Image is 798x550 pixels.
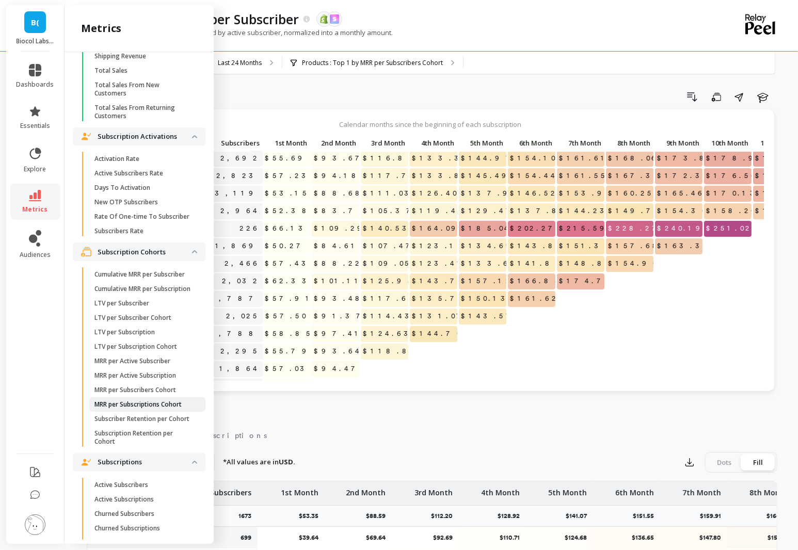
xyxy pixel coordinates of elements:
[311,136,360,152] div: Toggle SortBy
[361,326,418,342] span: $124.63
[508,256,570,271] span: $141.88
[606,256,661,271] span: $154.90
[17,37,54,45] p: Biocol Labs (US)
[559,139,601,147] span: 7th Month
[557,136,604,150] p: 7th Month
[312,151,369,166] span: $93.67
[263,256,315,271] span: $57.43
[214,168,263,184] a: 2,823
[312,326,365,342] span: $97.41
[262,136,311,152] div: Toggle SortBy
[410,203,472,219] span: $119.49
[213,186,263,201] a: 3,119
[459,273,516,289] span: $157.12
[312,309,370,324] span: $91.37
[767,512,794,520] p: $166.75
[263,344,316,359] span: $55.79
[459,203,520,219] span: $129.47
[263,326,316,342] span: $58.85
[94,386,176,394] p: MRR per Subscribers Cohort
[224,309,263,324] a: 2,025
[461,139,503,147] span: 5th Month
[548,481,587,498] p: 5th Month
[557,221,614,236] span: $215.59
[218,203,263,219] a: 2,964
[707,454,741,471] div: Dots
[312,136,359,150] p: 2nd Month
[360,136,409,152] div: Toggle SortBy
[481,481,520,498] p: 4th Month
[17,80,54,89] span: dashboards
[508,151,560,166] span: $154.10
[508,238,567,254] span: $143.80
[94,481,148,489] p: Active Subscribers
[749,481,788,498] p: 8th Month
[459,151,520,166] span: $144.97
[94,429,193,446] p: Subscription Retention per Cohort
[98,247,192,257] p: Subscription Cohorts
[312,273,365,289] span: $101.11
[655,151,724,166] span: $173.83
[218,151,263,166] a: 2,692
[655,168,720,184] span: $172.37
[312,203,373,219] span: $83.78
[192,250,197,253] img: down caret icon
[94,328,155,336] p: LTV per Subscription
[508,168,561,184] span: $154.44
[459,291,515,306] span: $150.13
[94,314,171,322] p: LTV per Subscriber Cohort
[557,151,612,166] span: $161.61
[361,273,418,289] span: $125.95
[410,309,470,324] span: $131.07
[87,422,777,446] nav: Tabs
[81,459,91,466] img: navigation item icon
[201,136,263,150] p: Subscribers
[704,221,755,236] span: $251.02
[410,136,457,150] p: 4th Month
[263,136,310,150] p: 1st Month
[361,238,420,254] span: $107.47
[508,136,555,150] p: 6th Month
[682,481,721,498] p: 7th Month
[87,28,393,37] p: Monthly Recurring Revenue divided by active subscriber, normalized into a monthly amount.
[94,227,143,235] p: Subscribers Rate
[508,186,561,201] span: $146.52
[94,155,139,163] p: Activation Rate
[366,512,392,520] p: $88.59
[508,291,562,306] span: $161.62
[398,533,453,542] p: $92.69
[410,326,465,342] span: $144.70
[606,221,666,236] span: $228.27
[557,203,614,219] span: $144.23
[94,285,190,293] p: Cumulative MRR per Subscription
[98,132,192,142] p: Subscription Activations
[533,533,587,542] p: $124.68
[264,533,318,542] p: $39.64
[510,139,552,147] span: 6th Month
[94,184,150,192] p: Days To Activation
[557,238,619,254] span: $151.37
[312,168,365,184] span: $94.18
[606,186,657,201] span: $160.25
[263,186,312,201] span: $53.15
[704,168,761,184] span: $176.56
[361,221,416,236] span: $140.53
[263,168,315,184] span: $57.23
[217,361,263,377] a: 1,864
[410,186,461,201] span: $126.40
[507,136,556,152] div: Toggle SortBy
[218,59,262,67] p: Last 24 Months
[363,139,405,147] span: 3rd Month
[265,139,307,147] span: 1st Month
[409,136,458,152] div: Toggle SortBy
[279,457,295,466] strong: USD.
[361,203,420,219] span: $105.37
[459,238,520,254] span: $134.69
[734,533,788,542] p: $158.13
[222,256,263,271] a: 2,466
[657,139,699,147] span: 9th Month
[320,14,329,24] img: api.shopify.svg
[94,299,149,308] p: LTV per Subscriber
[498,512,526,520] p: $128.92
[459,136,506,150] p: 5th Month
